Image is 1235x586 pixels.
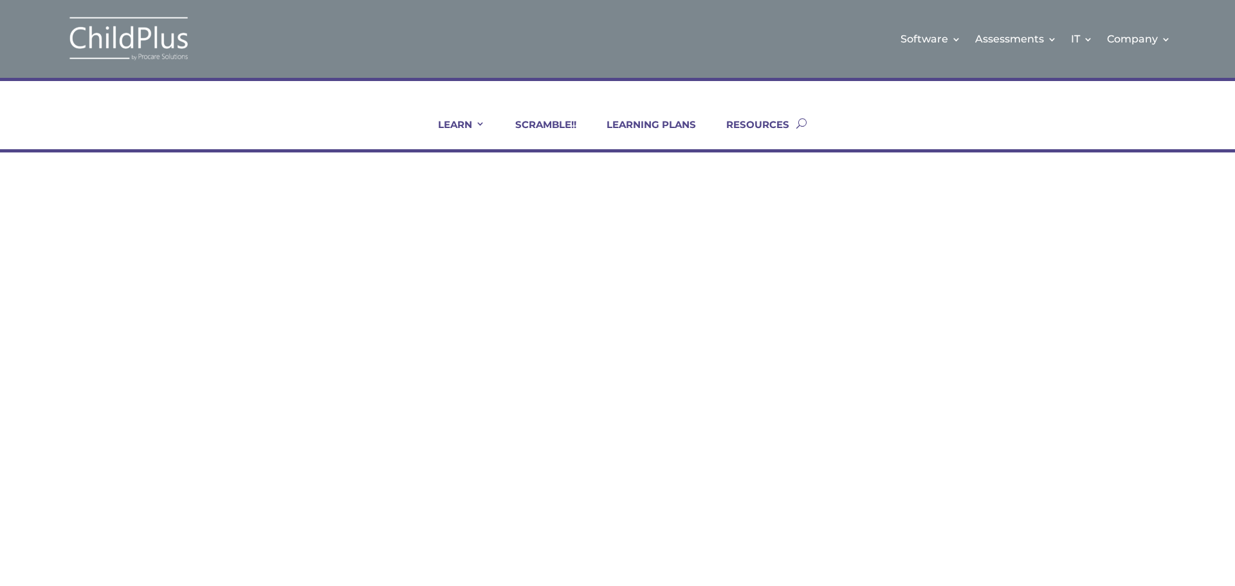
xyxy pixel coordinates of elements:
a: Assessments [975,13,1057,65]
a: LEARN [422,118,485,149]
a: Company [1107,13,1171,65]
a: RESOURCES [710,118,789,149]
a: LEARNING PLANS [590,118,696,149]
a: Software [901,13,961,65]
a: SCRAMBLE!! [499,118,576,149]
a: IT [1071,13,1093,65]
